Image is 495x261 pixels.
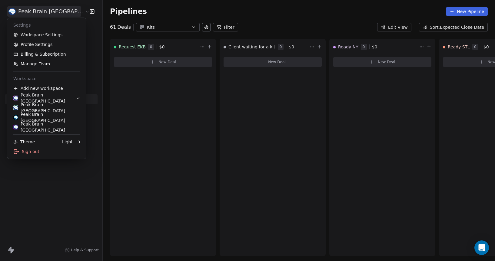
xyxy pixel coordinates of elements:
img: Peak%20Brain%20Logo.png [13,125,18,129]
div: Peak Brain [GEOGRAPHIC_DATA] [13,121,80,133]
img: Peak%20Brain%20Logo.png [13,96,18,100]
div: Peak Brain [GEOGRAPHIC_DATA] [13,102,80,114]
div: Settings [10,20,84,30]
div: Workspace [10,74,84,83]
a: Billing & Subscription [10,49,84,59]
a: Manage Team [10,59,84,69]
img: peakbrain_logo.jpg [13,105,18,110]
img: Peak%20brain.png [13,115,18,120]
div: Peak Brain [GEOGRAPHIC_DATA] [13,111,80,123]
a: Workspace Settings [10,30,84,40]
div: Peak Brain [GEOGRAPHIC_DATA] [13,92,76,104]
div: Theme [13,139,35,145]
div: Light [62,139,73,145]
a: Profile Settings [10,40,84,49]
div: Add new workspace [10,83,84,93]
div: Sign out [10,147,84,156]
